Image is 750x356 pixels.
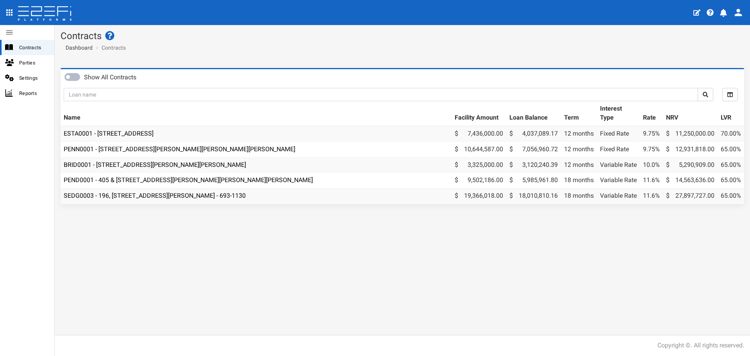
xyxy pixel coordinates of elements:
[64,130,154,137] a: ESTA0001 - [STREET_ADDRESS]
[452,188,506,204] td: 19,366,018.00
[718,188,744,204] td: 65.00%
[640,188,663,204] td: 11.6%
[62,45,93,51] span: Dashboard
[561,141,597,157] td: 12 months
[561,101,597,126] th: Term
[64,145,295,153] a: PENN0001 - [STREET_ADDRESS][PERSON_NAME][PERSON_NAME][PERSON_NAME]
[597,141,640,157] td: Fixed Rate
[663,101,718,126] th: NRV
[84,73,136,82] label: Show All Contracts
[19,58,48,67] span: Parties
[19,73,48,82] span: Settings
[62,44,93,52] a: Dashboard
[561,188,597,204] td: 18 months
[640,101,663,126] th: Rate
[64,161,246,168] a: BRID0001 - [STREET_ADDRESS][PERSON_NAME][PERSON_NAME]
[663,173,718,188] td: 14,563,636.00
[640,126,663,141] td: 9.75%
[640,157,663,173] td: 10.0%
[64,192,246,199] a: SEDG0003 - 196, [STREET_ADDRESS][PERSON_NAME] - 693-1130
[561,126,597,141] td: 12 months
[94,44,126,52] li: Contracts
[506,141,561,157] td: 7,056,960.72
[718,126,744,141] td: 70.00%
[506,188,561,204] td: 18,010,810.16
[561,173,597,188] td: 18 months
[663,141,718,157] td: 12,931,818.00
[452,173,506,188] td: 9,502,186.00
[663,126,718,141] td: 11,250,000.00
[718,173,744,188] td: 65.00%
[452,101,506,126] th: Facility Amount
[19,89,48,98] span: Reports
[718,141,744,157] td: 65.00%
[506,126,561,141] td: 4,037,089.17
[61,31,744,41] h1: Contracts
[64,88,698,101] input: Loan name
[452,126,506,141] td: 7,436,000.00
[663,157,718,173] td: 5,290,909.00
[657,341,744,350] div: Copyright ©. All rights reserved.
[452,141,506,157] td: 10,644,587.00
[64,176,313,184] a: PEND0001 - 405 & [STREET_ADDRESS][PERSON_NAME][PERSON_NAME][PERSON_NAME]
[663,188,718,204] td: 27,897,727.00
[640,141,663,157] td: 9.75%
[506,101,561,126] th: Loan Balance
[718,101,744,126] th: LVR
[561,157,597,173] td: 12 months
[597,126,640,141] td: Fixed Rate
[640,173,663,188] td: 11.6%
[19,43,48,52] span: Contracts
[61,101,452,126] th: Name
[597,173,640,188] td: Variable Rate
[718,157,744,173] td: 65.00%
[506,157,561,173] td: 3,120,240.39
[597,188,640,204] td: Variable Rate
[452,157,506,173] td: 3,325,000.00
[597,157,640,173] td: Variable Rate
[597,101,640,126] th: Interest Type
[506,173,561,188] td: 5,985,961.80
